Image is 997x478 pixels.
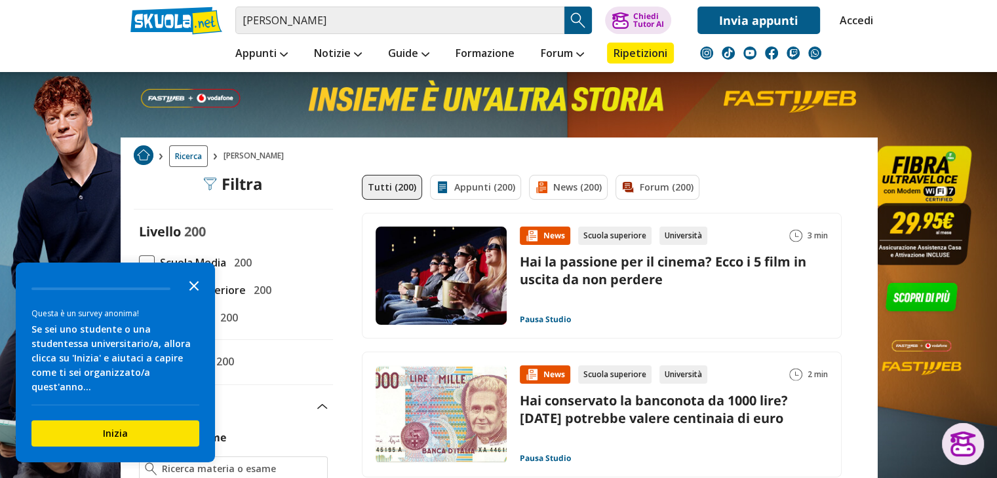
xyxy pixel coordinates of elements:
[520,253,806,288] a: Hai la passione per il cinema? Ecco i 5 film in uscita da non perdere
[808,227,828,245] span: 3 min
[520,453,571,464] a: Pausa Studio
[787,46,800,60] img: twitch
[633,12,663,28] div: Chiedi Tutor AI
[789,229,802,242] img: Tempo lettura
[155,254,226,271] span: Scuola Media
[520,392,788,427] a: Hai conservato la banconota da 1000 lire? [DATE] potrebbe valere centinaia di euro
[452,43,518,66] a: Formazione
[659,365,707,384] div: Università
[376,365,507,464] img: Immagine news
[31,420,199,447] button: Inizia
[529,175,608,200] a: News (200)
[430,175,521,200] a: Appunti (200)
[535,181,548,194] img: News filtro contenuto
[376,227,507,325] img: Immagine news
[229,254,252,271] span: 200
[621,181,635,194] img: Forum filtro contenuto
[722,46,735,60] img: tiktok
[235,7,564,34] input: Cerca appunti, riassunti o versioni
[616,175,699,200] a: Forum (200)
[578,365,652,384] div: Scuola superiore
[184,223,206,240] span: 200
[181,272,207,298] button: Close the survey
[203,177,216,191] img: Filtra filtri mobile
[232,43,291,66] a: Appunti
[317,404,328,409] img: Apri e chiudi sezione
[578,227,652,245] div: Scuola superiore
[840,7,867,34] a: Accedi
[538,43,587,66] a: Forum
[31,322,199,394] div: Se sei uno studente o una studentessa universitario/a, allora clicca su 'Inizia' e aiutaci a capi...
[169,145,208,167] a: Ricerca
[385,43,433,66] a: Guide
[697,7,820,34] a: Invia appunti
[134,145,153,167] a: Home
[31,307,199,320] div: Questa è un survey anonima!
[520,365,570,384] div: News
[808,365,828,384] span: 2 min
[743,46,756,60] img: youtube
[605,7,671,34] button: ChiediTutor AI
[520,227,570,245] div: News
[700,46,713,60] img: instagram
[436,181,449,194] img: Appunti filtro contenuto
[520,314,571,325] a: Pausa Studio
[211,353,234,370] span: 200
[362,175,422,200] a: Tutti (200)
[162,462,321,475] input: Ricerca materia o esame
[789,368,802,381] img: Tempo lettura
[525,368,538,381] img: News contenuto
[139,223,181,240] label: Livello
[659,227,707,245] div: Università
[564,7,592,34] button: Search Button
[568,10,588,30] img: Cerca appunti, riassunti o versioni
[765,46,778,60] img: facebook
[145,462,157,475] img: Ricerca materia o esame
[311,43,365,66] a: Notizie
[203,175,263,193] div: Filtra
[248,282,271,299] span: 200
[808,46,821,60] img: WhatsApp
[607,43,674,64] a: Ripetizioni
[134,145,153,165] img: Home
[16,263,215,462] div: Survey
[224,145,289,167] span: [PERSON_NAME]
[525,229,538,242] img: News contenuto
[215,309,238,326] span: 200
